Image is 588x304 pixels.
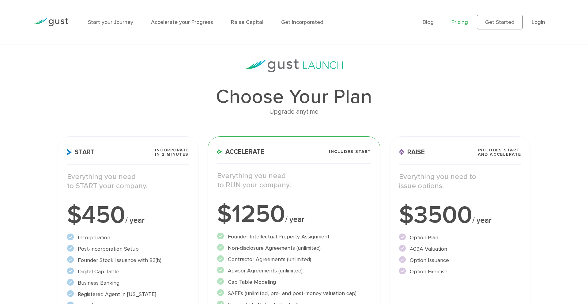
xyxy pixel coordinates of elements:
[281,19,323,25] a: Get Incorporated
[399,234,521,242] li: Option Plan
[231,19,263,25] a: Raise Capital
[477,15,523,29] a: Get Started
[217,149,222,154] img: Accelerate Icon
[67,279,189,287] li: Business Banking
[125,216,145,225] span: / year
[217,202,371,226] div: $1250
[399,245,521,253] li: 409A Valuation
[67,149,95,155] span: Start
[217,267,371,275] li: Advisor Agreements (unlimited)
[478,148,521,157] span: Includes START and ACCELERATE
[67,268,189,276] li: Digital Cap Table
[399,256,521,264] li: Option Issuance
[451,19,468,25] a: Pricing
[88,19,133,25] a: Start your Journey
[67,149,72,155] img: Start Icon X2
[217,255,371,264] li: Contractor Agreements (unlimited)
[151,19,213,25] a: Accelerate your Progress
[329,150,371,154] span: Includes START
[34,18,68,26] img: Gust Logo
[217,149,264,155] span: Accelerate
[399,149,404,155] img: Raise Icon
[58,107,530,117] div: Upgrade anytime
[217,244,371,252] li: Non-disclosure Agreements (unlimited)
[67,290,189,298] li: Registered Agent in [US_STATE]
[245,59,343,72] img: gust-launch-logos.svg
[532,19,545,25] a: Login
[67,245,189,253] li: Post-incorporation Setup
[58,87,530,107] h1: Choose Your Plan
[399,172,521,191] p: Everything you need to issue options.
[399,149,425,155] span: Raise
[67,172,189,191] p: Everything you need to START your company.
[423,19,434,25] a: Blog
[399,203,521,227] div: $3500
[155,148,189,157] span: Incorporate in 2 Minutes
[399,268,521,276] li: Option Exercise
[217,289,371,298] li: SAFEs (unlimited, pre- and post-money valuation cap)
[472,216,492,225] span: / year
[67,256,189,264] li: Founder Stock Issuance with 83(b)
[67,234,189,242] li: Incorporation
[285,215,304,224] span: / year
[217,278,371,286] li: Cap Table Modeling
[67,203,189,227] div: $450
[217,233,371,241] li: Founder Intellectual Property Assignment
[217,171,371,190] p: Everything you need to RUN your company.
